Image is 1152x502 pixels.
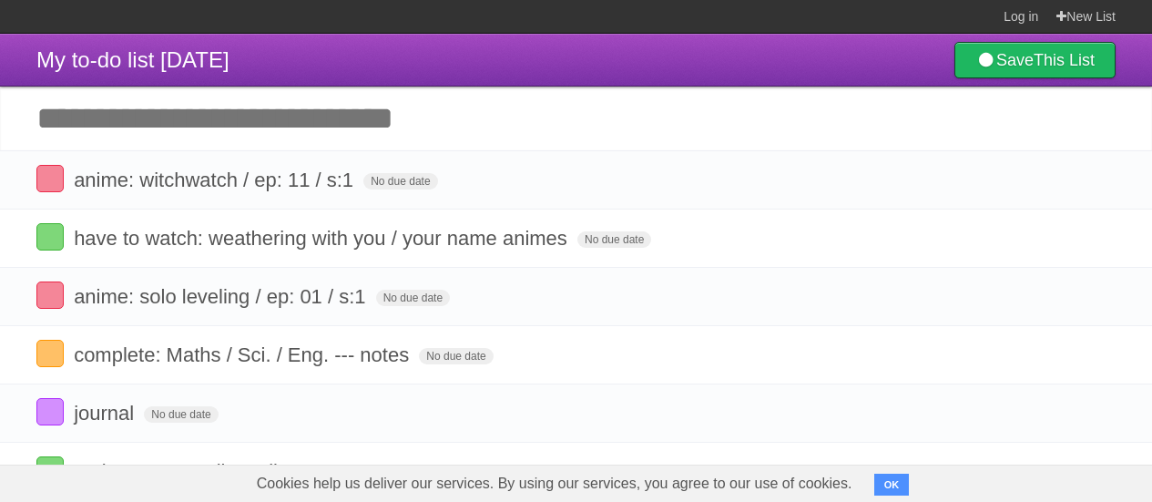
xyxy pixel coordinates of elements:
[144,406,218,423] span: No due date
[74,227,572,250] span: have to watch: weathering with you / your name animes
[954,42,1116,78] a: SaveThis List
[36,47,229,72] span: My to-do list [DATE]
[74,285,370,308] span: anime: solo leveling / ep: 01 / s:1
[36,398,64,425] label: Done
[239,466,871,502] span: Cookies help us deliver our services. By using our services, you agree to our use of cookies.
[36,340,64,367] label: Done
[36,456,64,484] label: Done
[74,343,413,366] span: complete: Maths / Sci. / Eng. --- notes
[874,474,910,496] button: OK
[74,402,138,425] span: journal
[36,282,64,309] label: Done
[419,348,493,364] span: No due date
[74,169,358,191] span: anime: witchwatch / ep: 11 / s:1
[376,290,450,306] span: No due date
[36,165,64,192] label: Done
[36,223,64,251] label: Done
[1034,51,1095,69] b: This List
[363,173,437,190] span: No due date
[74,460,298,483] span: make a song to listen list
[577,231,651,248] span: No due date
